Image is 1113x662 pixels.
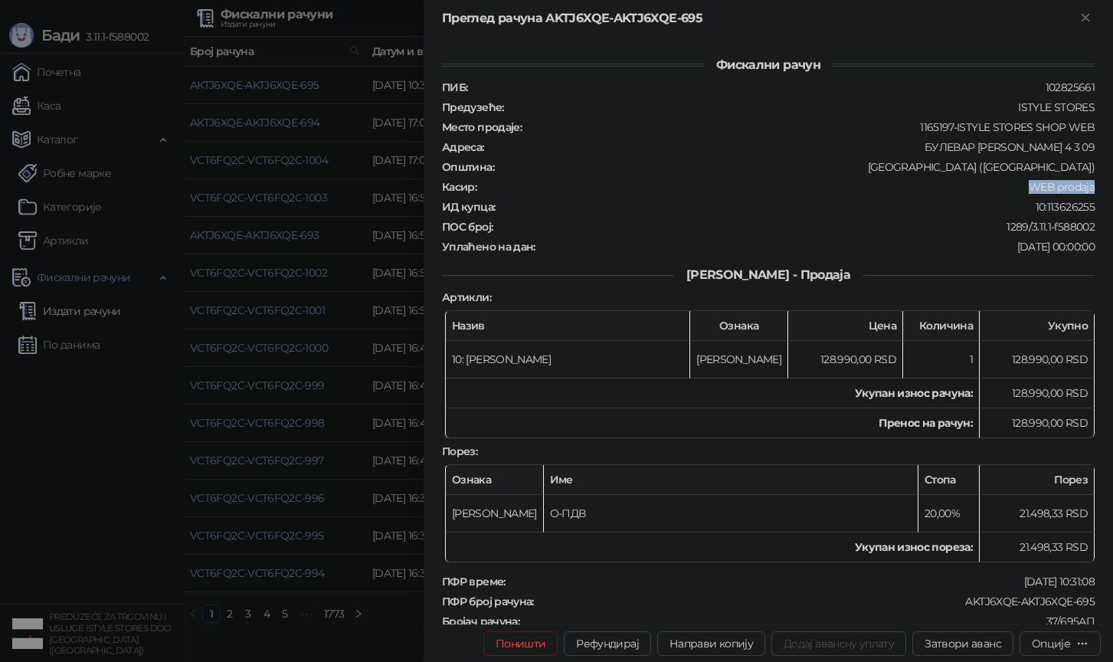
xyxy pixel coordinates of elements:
[446,341,690,379] td: 10: [PERSON_NAME]
[442,100,504,114] strong: Предузеће :
[980,408,1095,438] td: 128.990,00 RSD
[442,180,476,194] strong: Касир :
[442,290,491,304] strong: Артикли :
[903,311,980,341] th: Количина
[446,495,544,533] td: [PERSON_NAME]
[494,220,1096,234] div: 1289/3.11.1-f588002
[980,341,1095,379] td: 128.990,00 RSD
[442,200,495,214] strong: ИД купца :
[523,120,1096,134] div: 1165197-ISTYLE STORES SHOP WEB
[507,575,1096,588] div: [DATE] 10:31:08
[918,495,980,533] td: 20,00%
[918,465,980,495] th: Стопа
[506,100,1096,114] div: ISTYLE STORES
[903,341,980,379] td: 1
[657,631,765,656] button: Направи копију
[564,631,651,656] button: Рефундирај
[980,465,1095,495] th: Порез
[690,311,788,341] th: Ознака
[1076,9,1095,28] button: Close
[446,465,544,495] th: Ознака
[669,637,753,651] span: Направи копију
[704,57,833,72] span: Фискални рачун
[442,220,493,234] strong: ПОС број :
[486,140,1096,154] div: БУЛЕВАР [PERSON_NAME] 4 3 09
[788,311,903,341] th: Цена
[1032,637,1070,651] div: Опције
[442,614,519,628] strong: Бројач рачуна :
[788,341,903,379] td: 128.990,00 RSD
[446,311,690,341] th: Назив
[855,540,973,554] strong: Укупан износ пореза:
[879,416,973,430] strong: Пренос на рачун :
[521,614,1096,628] div: 37/695АП
[980,379,1095,408] td: 128.990,00 RSD
[496,160,1096,174] div: [GEOGRAPHIC_DATA] ([GEOGRAPHIC_DATA])
[469,80,1096,94] div: 102825661
[537,240,1096,254] div: [DATE] 00:00:00
[442,240,535,254] strong: Уплаћено на дан :
[442,120,522,134] strong: Место продаје :
[442,575,506,588] strong: ПФР време :
[442,80,467,94] strong: ПИБ :
[496,200,1096,214] div: 10:113626255
[442,140,484,154] strong: Адреса :
[442,595,534,608] strong: ПФР број рачуна :
[535,595,1096,608] div: AKTJ6XQE-AKTJ6XQE-695
[442,9,1076,28] div: Преглед рачуна AKTJ6XQE-AKTJ6XQE-695
[544,465,918,495] th: Име
[442,160,494,174] strong: Општина :
[544,495,918,533] td: О-ПДВ
[855,386,973,400] strong: Укупан износ рачуна :
[690,341,788,379] td: [PERSON_NAME]
[478,180,1096,194] div: WEB prodaja
[912,631,1013,656] button: Затвори аванс
[771,631,906,656] button: Додај авансну уплату
[980,495,1095,533] td: 21.498,33 RSD
[442,444,477,458] strong: Порез :
[1020,631,1101,656] button: Опције
[674,267,863,282] span: [PERSON_NAME] - Продаја
[980,533,1095,562] td: 21.498,33 RSD
[980,311,1095,341] th: Укупно
[483,631,558,656] button: Поништи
